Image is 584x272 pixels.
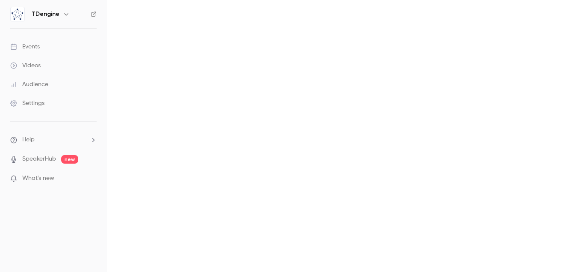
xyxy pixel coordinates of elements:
span: What's new [22,174,54,183]
div: Audience [10,80,48,89]
img: TDengine [11,7,24,21]
a: SpeakerHub [22,155,56,164]
div: Videos [10,61,41,70]
div: Events [10,42,40,51]
h6: TDengine [32,10,59,18]
li: help-dropdown-opener [10,135,97,144]
div: Settings [10,99,44,108]
span: new [61,155,78,164]
span: Help [22,135,35,144]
